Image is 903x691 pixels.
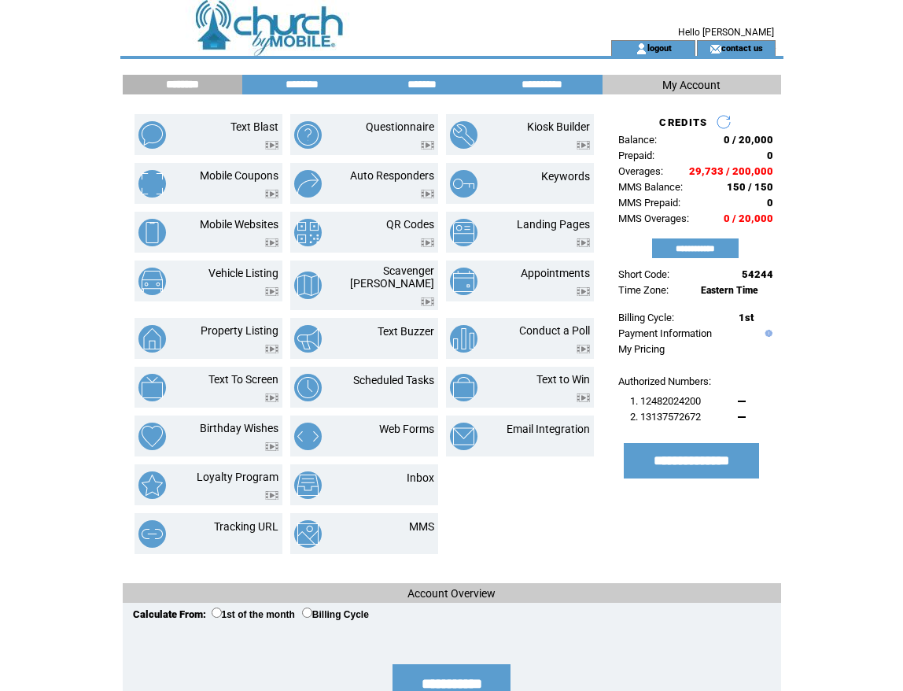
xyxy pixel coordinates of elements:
a: Text Buzzer [378,325,434,338]
span: 29,733 / 200,000 [689,165,773,177]
a: Text To Screen [208,373,278,386]
a: Mobile Coupons [200,169,278,182]
img: inbox.png [294,471,322,499]
img: loyalty-program.png [138,471,166,499]
img: mms.png [294,520,322,548]
a: Loyalty Program [197,471,278,483]
span: Calculate From: [133,608,206,620]
a: Auto Responders [350,169,434,182]
img: vehicle-listing.png [138,268,166,295]
label: 1st of the month [212,609,295,620]
a: logout [647,42,672,53]
span: Balance: [618,134,657,146]
input: Billing Cycle [302,608,312,618]
input: 1st of the month [212,608,222,618]
a: Scheduled Tasks [353,374,434,386]
span: 0 / 20,000 [724,134,773,146]
span: Time Zone: [618,284,669,296]
span: Hello [PERSON_NAME] [678,27,774,38]
span: Overages: [618,165,663,177]
img: text-blast.png [138,121,166,149]
img: mobile-coupons.png [138,170,166,198]
span: 0 / 20,000 [724,212,773,224]
img: property-listing.png [138,325,166,353]
a: Tracking URL [214,520,278,533]
img: account_icon.gif [636,42,647,55]
img: text-to-win.png [450,374,477,401]
img: conduct-a-poll.png [450,325,477,353]
img: video.png [265,345,278,353]
img: kiosk-builder.png [450,121,477,149]
img: qr-codes.png [294,219,322,246]
img: appointments.png [450,268,477,295]
img: mobile-websites.png [138,219,166,246]
img: video.png [265,141,278,150]
img: landing-pages.png [450,219,477,246]
span: 0 [767,197,773,209]
img: keywords.png [450,170,477,198]
a: QR Codes [386,218,434,231]
span: 1st [739,312,754,323]
img: questionnaire.png [294,121,322,149]
img: video.png [421,190,434,198]
img: video.png [265,394,278,402]
a: contact us [721,42,763,53]
img: scavenger-hunt.png [294,272,322,299]
span: MMS Prepaid: [618,197,680,209]
img: video.png [577,287,590,296]
a: Mobile Websites [200,218,278,231]
span: Prepaid: [618,150,654,161]
img: video.png [265,238,278,247]
img: auto-responders.png [294,170,322,198]
span: 54244 [742,268,773,280]
a: MMS [409,520,434,533]
img: video.png [577,394,590,402]
a: Payment Information [618,327,712,339]
span: 0 [767,150,773,161]
img: video.png [265,190,278,198]
img: email-integration.png [450,423,477,450]
img: video.png [577,345,590,353]
a: Appointments [521,267,590,279]
a: Vehicle Listing [208,267,278,279]
img: birthday-wishes.png [138,423,166,450]
a: Inbox [407,471,434,484]
img: video.png [421,238,434,247]
span: CREDITS [659,116,707,128]
img: video.png [577,238,590,247]
img: tracking-url.png [138,520,166,548]
img: text-buzzer.png [294,325,322,353]
a: Text to Win [536,373,590,386]
a: Property Listing [201,324,278,337]
img: video.png [265,442,278,451]
a: Scavenger [PERSON_NAME] [350,264,434,290]
span: Short Code: [618,268,669,280]
a: Questionnaire [366,120,434,133]
label: Billing Cycle [302,609,369,620]
span: 1. 12482024200 [630,395,701,407]
span: Authorized Numbers: [618,375,711,387]
a: Landing Pages [517,218,590,231]
a: Keywords [541,170,590,183]
a: Birthday Wishes [200,422,278,434]
a: Web Forms [379,423,434,435]
span: Eastern Time [701,285,758,296]
span: MMS Balance: [618,181,683,193]
span: 150 / 150 [727,181,773,193]
img: video.png [265,287,278,296]
span: MMS Overages: [618,212,689,224]
span: 2. 13137572672 [630,411,701,423]
img: video.png [421,297,434,306]
a: Conduct a Poll [519,324,590,337]
a: Kiosk Builder [527,120,590,133]
img: scheduled-tasks.png [294,374,322,401]
img: help.gif [761,330,772,337]
img: video.png [421,141,434,150]
span: Billing Cycle: [618,312,674,323]
img: video.png [265,491,278,500]
span: My Account [662,79,721,91]
span: Account Overview [407,587,496,600]
img: text-to-screen.png [138,374,166,401]
a: Email Integration [507,423,590,435]
img: web-forms.png [294,423,322,450]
